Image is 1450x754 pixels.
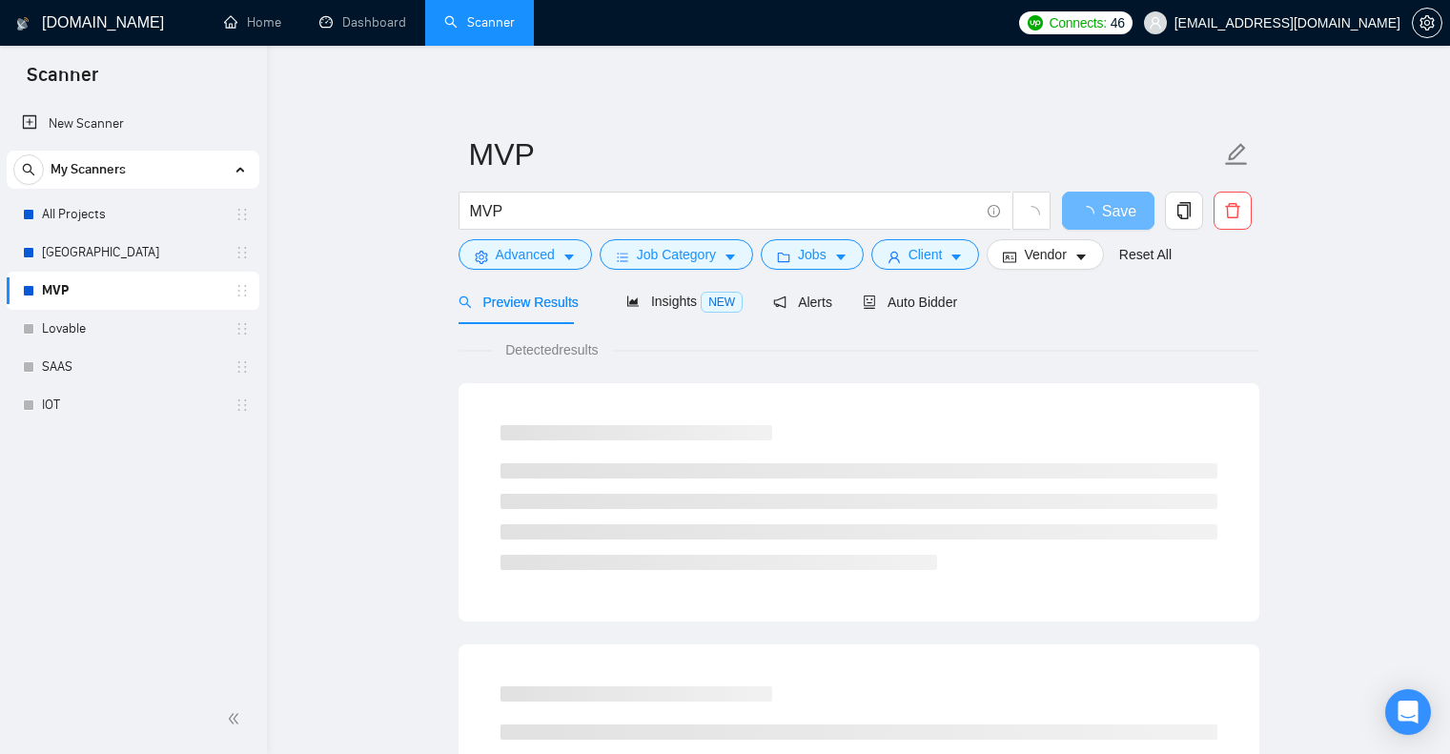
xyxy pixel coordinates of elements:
img: logo [16,9,30,39]
span: loading [1079,206,1102,221]
span: holder [235,245,250,260]
span: holder [235,397,250,413]
button: search [13,154,44,185]
span: caret-down [562,250,576,264]
span: My Scanners [51,151,126,189]
span: setting [1413,15,1441,31]
span: Client [909,244,943,265]
span: bars [616,250,629,264]
span: holder [235,359,250,375]
span: Detected results [492,339,611,360]
span: Connects: [1049,12,1106,33]
span: notification [773,295,786,309]
span: caret-down [834,250,848,264]
span: area-chart [626,295,640,308]
span: caret-down [950,250,963,264]
a: homeHome [224,14,281,31]
span: holder [235,283,250,298]
button: idcardVendorcaret-down [987,239,1103,270]
button: delete [1214,192,1252,230]
a: searchScanner [444,14,515,31]
a: MVP [42,272,223,310]
span: holder [235,321,250,336]
button: setting [1412,8,1442,38]
span: info-circle [988,205,1000,217]
span: Preview Results [459,295,596,310]
button: barsJob Categorycaret-down [600,239,753,270]
span: Auto Bidder [863,295,957,310]
span: idcard [1003,250,1016,264]
span: delete [1215,202,1251,219]
span: holder [235,207,250,222]
span: Scanner [11,61,113,101]
a: setting [1412,15,1442,31]
a: All Projects [42,195,223,234]
span: Vendor [1024,244,1066,265]
a: Lovable [42,310,223,348]
li: New Scanner [7,105,259,143]
span: caret-down [724,250,737,264]
button: copy [1165,192,1203,230]
button: userClientcaret-down [871,239,980,270]
span: setting [475,250,488,264]
div: Open Intercom Messenger [1385,689,1431,735]
span: folder [777,250,790,264]
img: upwork-logo.png [1028,15,1043,31]
span: NEW [701,292,743,313]
span: Job Category [637,244,716,265]
span: Advanced [496,244,555,265]
a: SAAS [42,348,223,386]
span: loading [1023,206,1040,223]
li: My Scanners [7,151,259,424]
input: Scanner name... [469,131,1220,178]
span: user [888,250,901,264]
span: Save [1102,199,1136,223]
span: robot [863,295,876,309]
span: search [459,295,472,309]
span: Alerts [773,295,832,310]
span: Jobs [798,244,827,265]
a: Reset All [1119,244,1172,265]
span: 46 [1111,12,1125,33]
span: double-left [227,709,246,728]
a: New Scanner [22,105,244,143]
button: folderJobscaret-down [761,239,864,270]
span: Insights [626,294,743,309]
span: copy [1166,202,1202,219]
a: dashboardDashboard [319,14,406,31]
button: Save [1062,192,1154,230]
span: search [14,163,43,176]
span: caret-down [1074,250,1088,264]
button: settingAdvancedcaret-down [459,239,592,270]
span: edit [1224,142,1249,167]
a: IOT [42,386,223,424]
span: user [1149,16,1162,30]
input: Search Freelance Jobs... [470,199,979,223]
a: [GEOGRAPHIC_DATA] [42,234,223,272]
